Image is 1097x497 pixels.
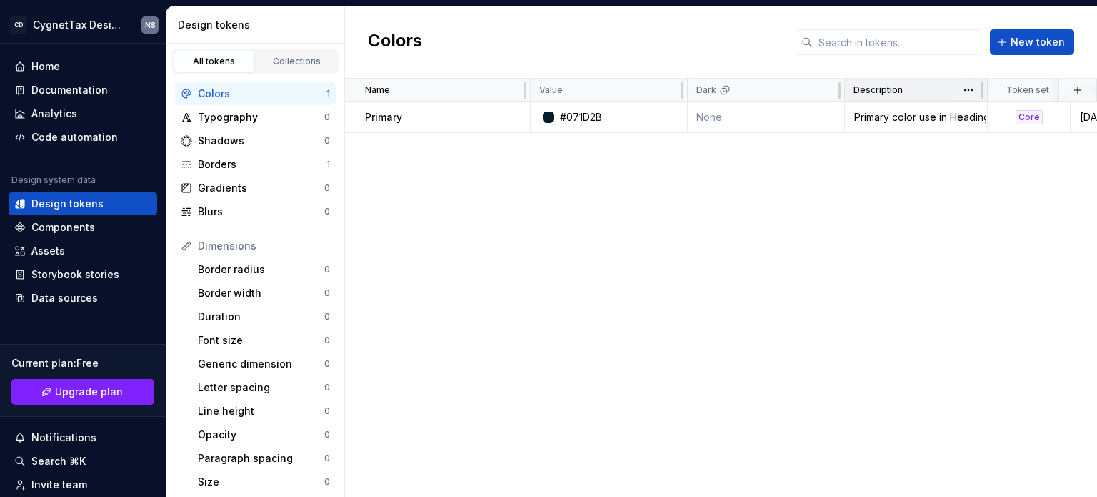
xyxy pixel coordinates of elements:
[175,106,336,129] a: Typography0
[324,287,330,299] div: 0
[9,102,157,125] a: Analytics
[198,262,324,277] div: Border radius
[192,471,336,493] a: Size0
[324,135,330,147] div: 0
[9,216,157,239] a: Components
[9,55,157,78] a: Home
[560,110,602,124] div: #071D2B
[175,200,336,223] a: Blurs0
[324,182,330,194] div: 0
[9,450,157,473] button: Search ⌘K
[696,84,716,96] p: Dark
[198,451,324,466] div: Paragraph spacing
[198,380,324,395] div: Letter spacing
[1006,84,1049,96] p: Token set
[198,134,324,148] div: Shadows
[198,404,324,418] div: Line height
[324,112,330,123] div: 0
[324,453,330,464] div: 0
[192,353,336,375] a: Generic dimension0
[688,102,845,133] td: None
[31,478,87,492] div: Invite team
[11,356,154,370] div: Current plan : Free
[192,258,336,281] a: Border radius0
[31,130,118,144] div: Code automation
[539,84,563,96] p: Value
[324,382,330,393] div: 0
[31,291,98,305] div: Data sources
[9,126,157,149] a: Code automation
[326,88,330,99] div: 1
[198,428,324,442] div: Opacity
[324,429,330,441] div: 0
[813,29,981,55] input: Search in tokens...
[198,357,324,371] div: Generic dimension
[324,264,330,275] div: 0
[192,305,336,328] a: Duration0
[192,282,336,305] a: Border width0
[198,110,324,124] div: Typography
[31,244,65,258] div: Assets
[10,16,27,34] div: CD
[326,159,330,170] div: 1
[192,447,336,470] a: Paragraph spacing0
[192,423,336,446] a: Opacity0
[179,56,250,67] div: All tokens
[9,240,157,262] a: Assets
[198,181,324,195] div: Gradients
[261,56,333,67] div: Collections
[365,110,402,124] p: Primary
[9,287,157,310] a: Data sources
[853,84,903,96] p: Description
[9,473,157,496] a: Invite team
[31,83,108,97] div: Documentation
[9,426,157,449] button: Notifications
[175,177,336,200] a: Gradients0
[9,263,157,286] a: Storybook stories
[175,82,336,105] a: Colors1
[175,153,336,176] a: Borders1
[192,400,336,423] a: Line height0
[324,335,330,346] div: 0
[9,79,157,102] a: Documentation
[365,84,390,96] p: Name
[198,205,324,219] div: Blurs
[324,476,330,488] div: 0
[9,192,157,215] a: Design tokens
[31,197,104,211] div: Design tokens
[55,385,123,399] span: Upgrade plan
[324,405,330,417] div: 0
[145,19,156,31] div: NS
[33,18,124,32] div: CygnetTax Design System
[1011,35,1065,49] span: New token
[198,333,324,348] div: Font size
[198,475,324,489] div: Size
[198,87,326,101] div: Colors
[1016,110,1043,124] div: Core
[198,157,326,172] div: Borders
[31,220,95,235] div: Components
[11,379,154,405] a: Upgrade plan
[192,376,336,399] a: Letter spacing0
[31,267,119,282] div: Storybook stories
[178,18,339,32] div: Design tokens
[31,107,77,121] div: Analytics
[31,59,60,74] div: Home
[192,329,336,352] a: Font size0
[198,286,324,300] div: Border width
[368,29,422,55] h2: Colors
[324,206,330,217] div: 0
[31,454,86,468] div: Search ⌘K
[324,358,330,370] div: 0
[198,310,324,324] div: Duration
[324,311,330,323] div: 0
[11,174,96,186] div: Design system data
[3,9,163,40] button: CDCygnetTax Design SystemNS
[175,129,336,152] a: Shadows0
[846,110,986,124] div: Primary color use in Headings, Buttons and Text Hover
[31,430,96,445] div: Notifications
[198,239,330,253] div: Dimensions
[990,29,1074,55] button: New token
